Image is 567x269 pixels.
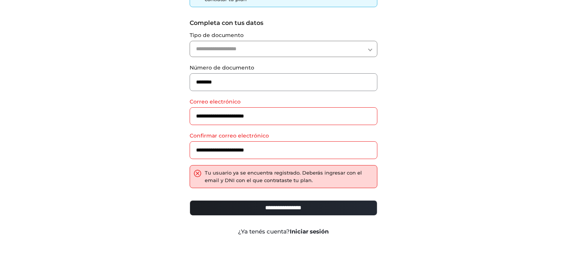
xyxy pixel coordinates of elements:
[290,228,329,235] a: Iniciar sesión
[184,227,383,236] div: ¿Ya tenés cuenta?
[190,64,377,72] label: Número de documento
[205,169,373,184] div: Tu usuario ya se encuentra registrado. Deberás ingresar con el email y DNI con el que contrataste...
[190,31,377,39] label: Tipo de documento
[190,19,377,28] label: Completa con tus datos
[190,98,377,106] label: Correo electrónico
[190,132,377,140] label: Confirmar correo electrónico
